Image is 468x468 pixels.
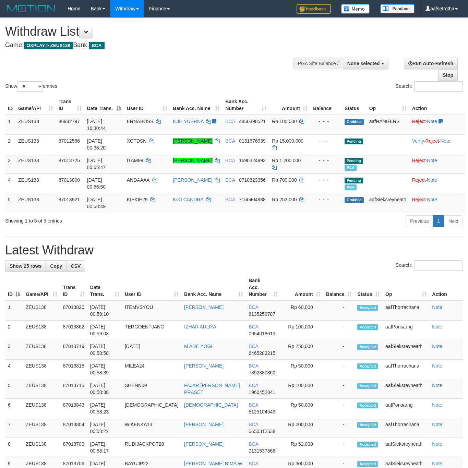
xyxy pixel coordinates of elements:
span: Copy 1690324993 to clipboard [239,158,266,163]
span: 87013725 [59,158,80,163]
a: Reject [425,138,439,144]
td: - [323,418,355,438]
td: 4 [5,173,15,193]
th: Bank Acc. Number: activate to sort column ascending [246,274,281,301]
td: [DATE] 00:59:03 [87,321,122,340]
div: - - - [313,137,339,144]
td: aafThorrachana [383,418,429,438]
td: 7 [5,418,23,438]
td: 6 [5,399,23,418]
td: [DEMOGRAPHIC_DATA] [122,399,181,418]
td: aafRANGERS [367,115,409,135]
span: Copy [50,263,62,269]
a: Reject [412,197,426,202]
a: [PERSON_NAME] [184,304,224,310]
span: BCA [249,461,258,466]
td: ZEUS138 [15,115,56,135]
th: Trans ID: activate to sort column ascending [60,274,87,301]
span: [DATE] 00:56:50 [87,177,106,190]
td: aafPonsarng [383,321,429,340]
td: 87013820 [60,301,87,321]
span: None selected [347,61,380,66]
label: Search: [396,260,463,271]
span: CSV [71,263,81,269]
span: Pending [345,178,363,183]
td: [DATE] [122,340,181,360]
span: Pending [345,139,363,144]
img: MOTION_logo.png [5,3,57,14]
td: aafPonsarng [383,399,429,418]
span: Copy 0131676939 to clipboard [239,138,266,144]
td: [DATE] 00:58:23 [87,399,122,418]
th: Balance: activate to sort column ascending [323,274,355,301]
span: Copy 4850398521 to clipboard [239,119,266,124]
td: - [323,340,355,360]
td: 2 [5,321,23,340]
th: Op: activate to sort column ascending [367,95,409,115]
a: [PERSON_NAME] [184,363,224,369]
span: BCA [249,344,258,349]
td: aafThorrachana [383,301,429,321]
span: 87013921 [59,197,80,202]
td: 1 [5,115,15,135]
a: Note [432,422,442,427]
span: Copy 0131537866 to clipboard [249,448,275,454]
span: BCA [249,383,258,388]
th: Action [429,274,463,301]
td: · [409,115,465,135]
span: BCA [225,177,235,183]
th: Bank Acc. Name: activate to sort column ascending [170,95,223,115]
td: MILEA24 [122,360,181,379]
span: Grabbed [345,119,364,125]
label: Search: [396,81,463,92]
td: aafSieksreyneath [383,379,429,399]
td: SHENN09 [122,379,181,399]
a: Stop [438,69,458,81]
th: Date Trans.: activate to sort column descending [84,95,124,115]
td: 8 [5,438,23,457]
td: ZEUS138 [15,173,56,193]
td: 1 [5,301,23,321]
h1: Withdraw List [5,25,305,38]
img: Feedback.jpg [297,4,331,14]
input: Search: [414,81,463,92]
span: 87013800 [59,177,80,183]
td: - [323,379,355,399]
th: Game/API: activate to sort column ascending [15,95,56,115]
span: Rp 253.000 [272,197,297,202]
a: Note [427,177,437,183]
th: Bank Acc. Name: activate to sort column ascending [181,274,246,301]
span: Pending [345,158,363,164]
button: None selected [343,58,388,69]
td: [DATE] 00:58:17 [87,438,122,457]
td: 87013715 [60,379,87,399]
label: Show entries [5,81,57,92]
span: Accepted [357,442,378,447]
td: Rp 200,000 [281,418,323,438]
td: - [323,360,355,379]
th: Status [342,95,367,115]
td: aafThorrachana [383,360,429,379]
span: KIEKIE29 [127,197,148,202]
span: Copy 6465283215 to clipboard [249,350,275,356]
span: 87012586 [59,138,80,144]
td: TERGOENTJANG [122,321,181,340]
span: ERNABOSS [127,119,154,124]
span: [DATE] 16:30:44 [87,119,106,131]
td: · [409,154,465,173]
span: Copy 7892880860 to clipboard [249,370,275,375]
a: Note [432,304,442,310]
a: Copy [46,260,67,272]
span: Copy 1960452841 to clipboard [249,389,275,395]
td: - [323,301,355,321]
span: Accepted [357,363,378,369]
a: KIKI CANDRA [173,197,203,202]
a: Note [427,119,437,124]
td: ZEUS138 [15,193,56,213]
th: ID: activate to sort column descending [5,274,23,301]
td: aafSieksreyneath [367,193,409,213]
th: Amount: activate to sort column ascending [281,274,323,301]
span: Rp 15.000.000 [272,138,303,144]
td: ZEUS138 [23,379,60,399]
td: 87013719 [60,340,87,360]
